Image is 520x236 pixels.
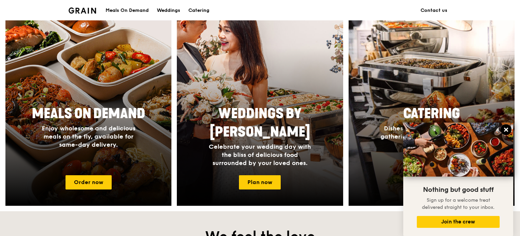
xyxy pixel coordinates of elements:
span: Celebrate your wedding day with the bliss of delicious food surrounded by your loved ones. [209,143,311,167]
span: Meals On Demand [32,106,145,122]
span: Enjoy wholesome and delicious meals on the fly, available for same-day delivery. [42,125,135,148]
a: Weddings by [PERSON_NAME]Celebrate your wedding day with the bliss of delicious food surrounded b... [177,8,343,206]
a: Order now [66,175,112,189]
span: Nothing but good stuff [423,186,494,194]
img: DSC07876-Edit02-Large.jpeg [403,123,513,177]
a: Contact us [416,0,451,21]
div: Catering [188,0,209,21]
a: Weddings [153,0,184,21]
div: Weddings [157,0,180,21]
span: Catering [403,106,460,122]
div: Meals On Demand [106,0,149,21]
a: CateringDishes to delight your guests, at gatherings and events of all sizes.Plan now [349,8,515,206]
span: Weddings by [PERSON_NAME] [210,106,310,140]
img: Grain [69,7,96,14]
button: Close [501,124,512,135]
a: Meals On DemandEnjoy wholesome and delicious meals on the fly, available for same-day delivery.Or... [5,8,171,206]
a: Catering [184,0,213,21]
a: Plan now [239,175,281,189]
button: Join the crew [417,216,500,228]
span: Sign up for a welcome treat delivered straight to your inbox. [422,197,495,210]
